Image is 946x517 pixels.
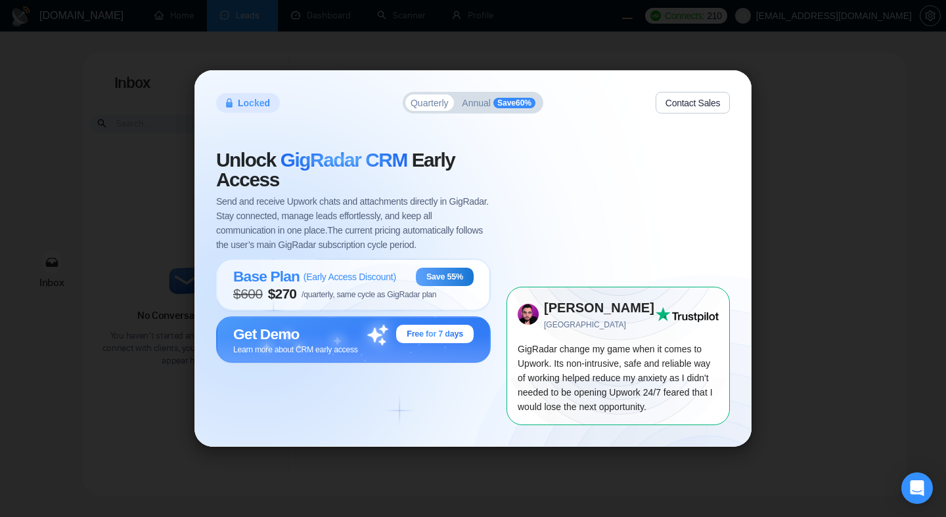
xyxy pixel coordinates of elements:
img: 73x73.png [518,304,539,325]
span: GigRadar CRM [281,149,407,171]
span: Base Plan [233,268,300,285]
span: /quarterly, same cycle as GigRadar plan [302,290,436,299]
button: Base Plan(Early Access Discount)Save 55%$600$270/quarterly, same cycle as GigRadar plan [216,258,491,316]
span: Learn more about CRM early access [233,345,358,354]
span: [GEOGRAPHIC_DATA] [544,319,656,331]
span: Send and receive Upwork chats and attachments directly in GigRadar. Stay connected, manage leads ... [216,194,491,252]
span: Save 60 % [493,98,535,108]
span: GigRadar change my game when it comes to Upwork. Its non-intrusive, safe and reliable way of work... [518,344,713,412]
span: ( Early Access Discount ) [304,272,396,282]
button: AnnualSave60% [457,94,541,111]
span: $ 600 [233,286,263,302]
span: Locked [238,96,270,110]
span: Quarterly [411,98,449,108]
span: $ 270 [268,286,296,302]
span: Annual [462,98,491,108]
div: Open Intercom Messenger [901,472,933,504]
button: Get DemoFree for 7 daysLearn more about CRM early access [216,316,491,369]
span: Get Demo [233,325,300,343]
span: Unlock Early Access [216,150,491,190]
img: Trust Pilot [656,307,719,322]
span: Free for 7 days [407,329,463,339]
span: Save 55% [426,272,463,282]
button: Contact Sales [656,92,730,114]
strong: [PERSON_NAME] [544,300,654,315]
button: Quarterly [405,94,454,111]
